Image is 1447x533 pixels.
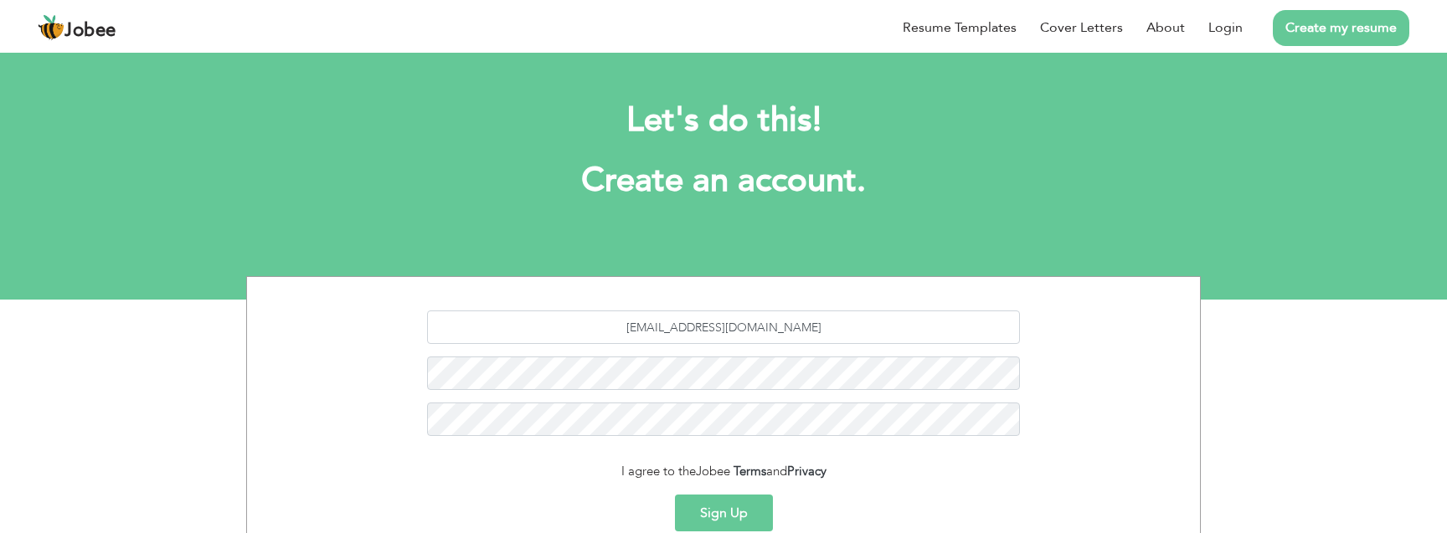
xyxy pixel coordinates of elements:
a: Resume Templates [903,18,1017,38]
div: I agree to the and [260,462,1187,481]
a: Jobee [38,14,116,41]
h1: Create an account. [271,159,1176,202]
a: Privacy [787,463,826,479]
a: Create my resume [1273,10,1409,46]
img: jobee.io [38,14,64,41]
span: Jobee [696,463,730,479]
h2: Let's do this! [271,99,1176,142]
a: About [1146,18,1185,38]
span: Jobee [64,22,116,40]
a: Cover Letters [1040,18,1123,38]
a: Terms [734,463,766,479]
input: Email [427,310,1021,344]
button: Sign Up [675,495,773,531]
a: Login [1208,18,1243,38]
